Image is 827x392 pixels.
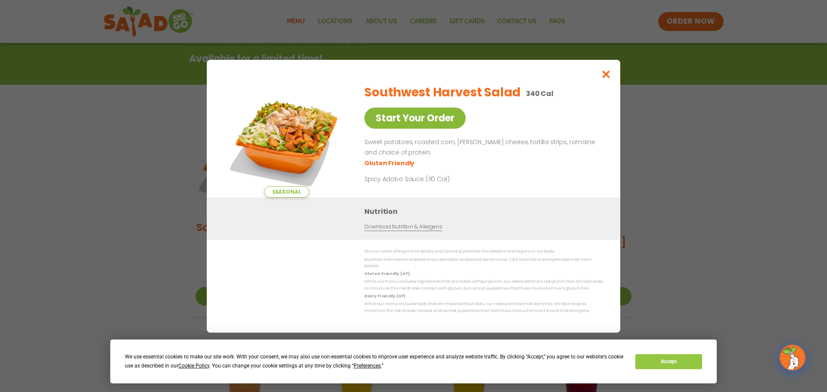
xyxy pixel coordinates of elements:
[354,363,381,369] span: Preferences
[110,340,717,383] div: Cookie Consent Prompt
[226,77,347,198] img: Featured product photo for Southwest Harvest Salad
[364,293,405,299] strong: Dairy Friendly (DF)
[364,271,409,276] strong: Gluten Friendly (GF)
[364,248,603,255] p: We are not an allergen free facility and cannot guarantee the absence of allergens in our foods.
[364,223,442,231] a: Download Nutrition & Allergens
[364,108,466,129] a: Start Your Order
[364,301,603,314] p: While our menu includes foods that are made without dairy, our restaurants are not dairy free. We...
[125,352,625,370] div: We use essential cookies to make our site work. With your consent, we may also use non-essential ...
[264,186,309,198] span: Seasonal
[364,137,600,158] p: Sweet potatoes, roasted corn, [PERSON_NAME] cheese, tortilla strips, romaine and choice of protein.
[364,256,603,269] p: Nutrition information is based on our standard recipes and portion sizes. Click Nutrition & Aller...
[780,346,805,370] img: wpChatIcon
[364,158,416,167] li: Gluten Friendly
[364,83,521,102] h2: Southwest Harvest Salad
[364,278,603,292] p: While our menu includes ingredients that are made without gluten, our restaurants are not gluten ...
[635,354,702,369] button: Accept
[178,363,209,369] span: Cookie Policy
[526,88,553,99] p: 340 Cal
[364,206,607,217] h3: Nutrition
[364,174,524,183] p: Spicy Adobo Sauce (110 Cal)
[592,60,620,89] button: Close modal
